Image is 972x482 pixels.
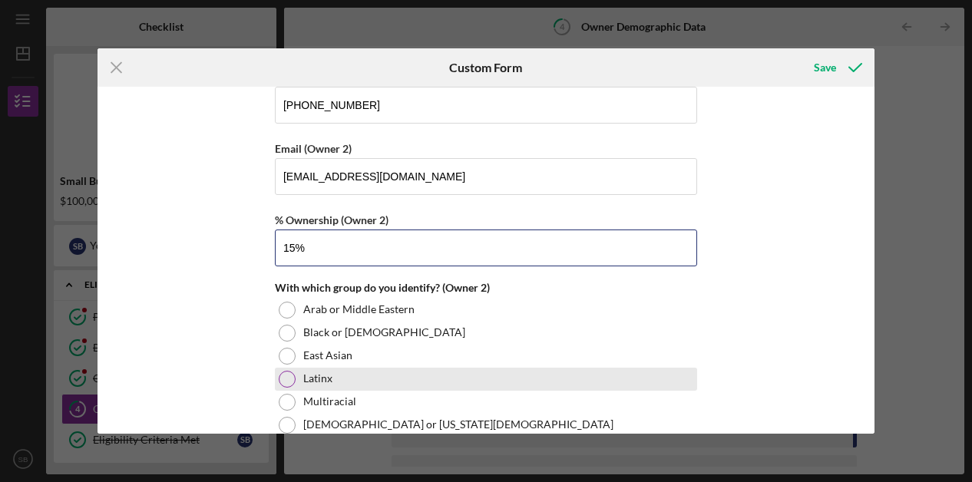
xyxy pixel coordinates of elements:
div: Save [814,52,836,83]
label: Latinx [303,372,332,385]
h6: Custom Form [449,61,522,74]
button: Save [798,52,874,83]
label: % Ownership (Owner 2) [275,213,388,226]
label: East Asian [303,349,352,361]
label: Arab or Middle Eastern [303,303,415,315]
label: Multiracial [303,395,356,408]
label: [DEMOGRAPHIC_DATA] or [US_STATE][DEMOGRAPHIC_DATA] [303,418,613,431]
div: With which group do you identify? (Owner 2) [275,282,697,294]
label: Black or [DEMOGRAPHIC_DATA] [303,326,465,338]
label: Email (Owner 2) [275,142,352,155]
